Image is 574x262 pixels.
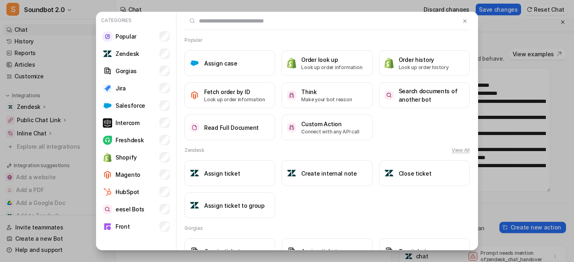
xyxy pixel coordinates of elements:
[204,96,265,103] p: Look up order information
[384,91,394,100] img: Search documents of another bot
[379,160,470,186] button: Close ticketClose ticket
[204,88,265,96] h3: Fetch order by ID
[39,4,61,10] h1: Katelin
[301,169,357,178] h3: Create internal note
[204,59,237,68] h3: Assign case
[379,82,470,108] button: Search documents of another botSearch documents of another bot
[116,119,140,127] p: Intercom
[301,120,359,128] h3: Custom Action
[282,115,372,140] button: Custom ActionCustom ActionConnect with any API call
[204,247,240,256] h3: Create ticket
[190,58,199,68] img: Assign case
[399,64,449,71] p: Look up order history
[116,136,144,144] p: Freshdesk
[116,170,140,179] p: Magento
[5,3,20,18] button: go back
[287,57,296,68] img: Order look up
[282,160,372,186] button: Create internal noteCreate internal note
[399,87,464,104] h3: Search documents of another bot
[185,82,275,108] button: Fetch order by IDFetch order by IDLook up order information
[126,3,141,18] button: Home
[452,147,470,154] button: View All
[190,90,199,100] img: Fetch order by ID
[116,67,137,75] p: Gorgias
[99,15,173,26] p: Categories
[185,192,275,218] button: Assign ticket to groupAssign ticket to group
[287,246,296,256] img: Assign ticket
[301,128,359,135] p: Connect with any API call
[185,147,204,154] h2: Zendesk
[190,123,199,132] img: Read Full Document
[190,168,199,178] img: Assign ticket
[116,188,139,196] p: HubSpot
[204,201,265,210] h3: Assign ticket to group
[190,201,199,210] img: Assign ticket to group
[116,101,145,110] p: Salesforce
[384,168,394,178] img: Close ticket
[190,246,199,256] img: Create ticket
[116,49,139,58] p: Zendesk
[282,50,372,76] button: Order look upOrder look upLook up order information
[287,123,296,132] img: Custom Action
[204,123,259,132] h3: Read Full Document
[379,50,470,76] button: Order historyOrder historyLook up order history
[204,169,240,178] h3: Assign ticket
[185,50,275,76] button: Assign caseAssign case
[38,226,45,233] button: Upload attachment
[6,21,154,32] div: [DATE]
[399,247,426,256] h3: Tag ticket
[12,226,19,233] button: Emoji picker
[7,209,154,223] textarea: Message…
[185,115,275,140] button: Read Full DocumentRead Full Document
[185,160,275,186] button: Assign ticketAssign ticket
[301,55,362,64] h3: Order look up
[301,96,352,103] p: Make your bot reason
[141,3,155,18] div: Close
[287,168,296,178] img: Create internal note
[185,225,203,232] h2: Gorgias
[23,4,36,17] img: Profile image for Katelin
[301,88,352,96] h3: Think
[301,247,337,256] h3: Assign ticket
[384,57,394,68] img: Order history
[282,82,372,108] button: ThinkThinkMake your bot reason
[39,10,74,18] p: Active [DATE]
[116,205,144,213] p: eesel Bots
[301,64,362,71] p: Look up order information
[399,55,449,64] h3: Order history
[287,90,296,100] img: Think
[138,223,150,236] button: Send a message…
[116,32,136,41] p: Popular
[384,246,394,256] img: Tag ticket
[399,169,432,178] h3: Close ticket
[116,84,126,92] p: Jira
[116,222,130,231] p: Front
[25,226,32,233] button: Gif picker
[73,190,87,204] button: Scroll to bottom
[185,37,202,44] h2: Popular
[116,153,137,162] p: Shopify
